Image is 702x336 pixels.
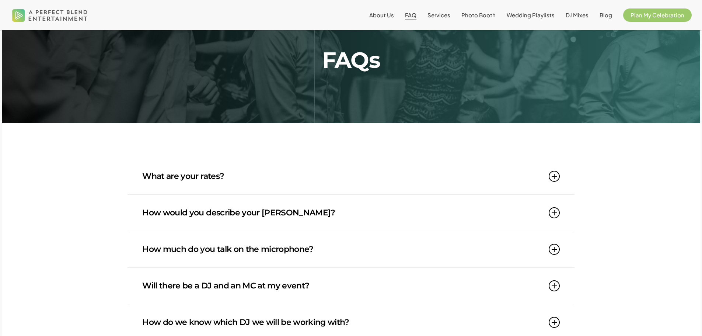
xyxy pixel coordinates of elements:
[507,11,555,18] span: Wedding Playlists
[10,3,90,27] img: A Perfect Blend Entertainment
[405,12,416,18] a: FAQ
[507,12,555,18] a: Wedding Playlists
[600,11,612,18] span: Blog
[427,12,450,18] a: Services
[600,12,612,18] a: Blog
[566,12,589,18] a: DJ Mixes
[142,158,559,194] a: What are your rates?
[369,12,394,18] a: About Us
[142,195,559,231] a: How would you describe your [PERSON_NAME]?
[566,11,589,18] span: DJ Mixes
[623,12,692,18] a: Plan My Celebration
[427,11,450,18] span: Services
[142,231,559,267] a: How much do you talk on the microphone?
[142,268,559,304] a: Will there be a DJ and an MC at my event?
[631,11,684,18] span: Plan My Celebration
[166,49,536,71] h2: FAQs
[461,12,496,18] a: Photo Booth
[405,11,416,18] span: FAQ
[369,11,394,18] span: About Us
[461,11,496,18] span: Photo Booth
